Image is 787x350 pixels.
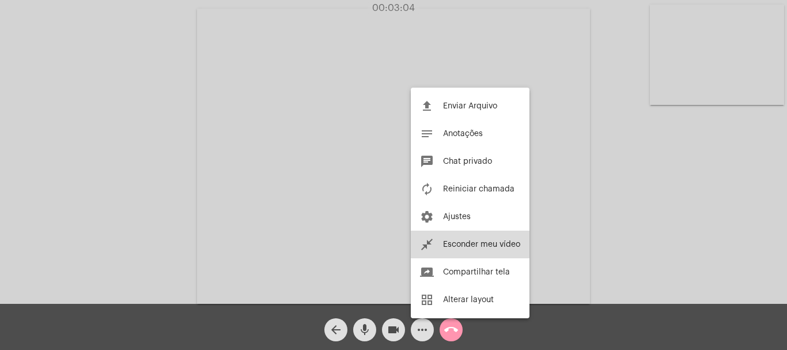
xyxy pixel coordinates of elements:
[420,210,434,224] mat-icon: settings
[443,102,497,110] span: Enviar Arquivo
[443,240,520,249] span: Esconder meu vídeo
[420,127,434,141] mat-icon: notes
[420,293,434,307] mat-icon: grid_view
[443,268,510,276] span: Compartilhar tela
[420,155,434,168] mat-icon: chat
[420,265,434,279] mat-icon: screen_share
[443,185,514,193] span: Reiniciar chamada
[443,213,471,221] span: Ajustes
[443,296,494,304] span: Alterar layout
[443,157,492,165] span: Chat privado
[443,130,483,138] span: Anotações
[420,182,434,196] mat-icon: autorenew
[420,99,434,113] mat-icon: file_upload
[420,238,434,251] mat-icon: close_fullscreen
